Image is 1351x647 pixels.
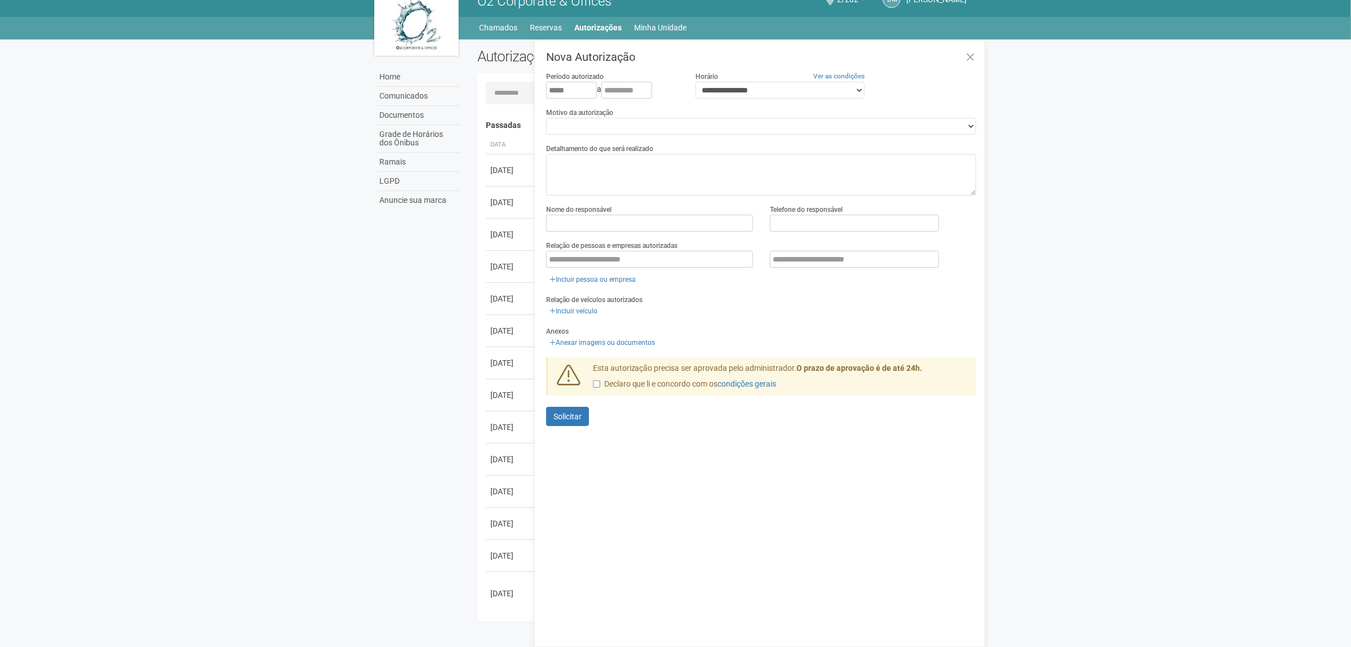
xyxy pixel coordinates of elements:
a: LGPD [377,172,460,191]
a: condições gerais [718,379,777,388]
a: Ver as condições [813,72,865,80]
div: [DATE] [490,389,532,401]
a: Documentos [377,106,460,125]
a: Incluir veículo [546,305,601,317]
label: Horário [696,72,718,82]
label: Telefone do responsável [770,205,843,215]
label: Período autorizado [546,72,604,82]
a: Chamados [480,20,518,36]
div: [DATE] [490,197,532,208]
h4: Passadas [486,121,969,130]
span: Solicitar [553,412,582,421]
a: Comunicados [377,87,460,106]
div: [DATE] [490,325,532,336]
div: [DATE] [490,518,532,529]
a: Ramais [377,153,460,172]
h2: Autorizações [477,48,719,65]
div: Esta autorização precisa ser aprovada pelo administrador. [584,363,977,396]
button: Solicitar [546,407,589,426]
label: Motivo da autorização [546,108,613,118]
a: Grade de Horários dos Ônibus [377,125,460,153]
a: Incluir pessoa ou empresa [546,273,639,286]
label: Relação de pessoas e empresas autorizadas [546,241,677,251]
div: [DATE] [490,357,532,369]
div: [DATE] [490,293,532,304]
div: [DATE] [490,486,532,497]
a: Home [377,68,460,87]
th: Data [486,136,537,154]
label: Detalhamento do que será realizado [546,144,653,154]
div: [DATE] [490,588,532,599]
strong: O prazo de aprovação é de até 24h. [797,364,923,373]
div: [DATE] [490,454,532,465]
a: Minha Unidade [635,20,687,36]
div: [DATE] [490,550,532,561]
div: [DATE] [490,261,532,272]
a: Anexar imagens ou documentos [546,336,658,349]
div: [DATE] [490,422,532,433]
a: Reservas [530,20,562,36]
label: Declaro que li e concordo com os [593,379,777,390]
label: Anexos [546,326,569,336]
a: Autorizações [575,20,622,36]
div: [DATE] [490,229,532,240]
input: Declaro que li e concordo com oscondições gerais [593,380,600,388]
label: Relação de veículos autorizados [546,295,643,305]
div: a [546,82,678,99]
div: [DATE] [490,165,532,176]
label: Nome do responsável [546,205,612,215]
h3: Nova Autorização [546,51,976,63]
a: Anuncie sua marca [377,191,460,210]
